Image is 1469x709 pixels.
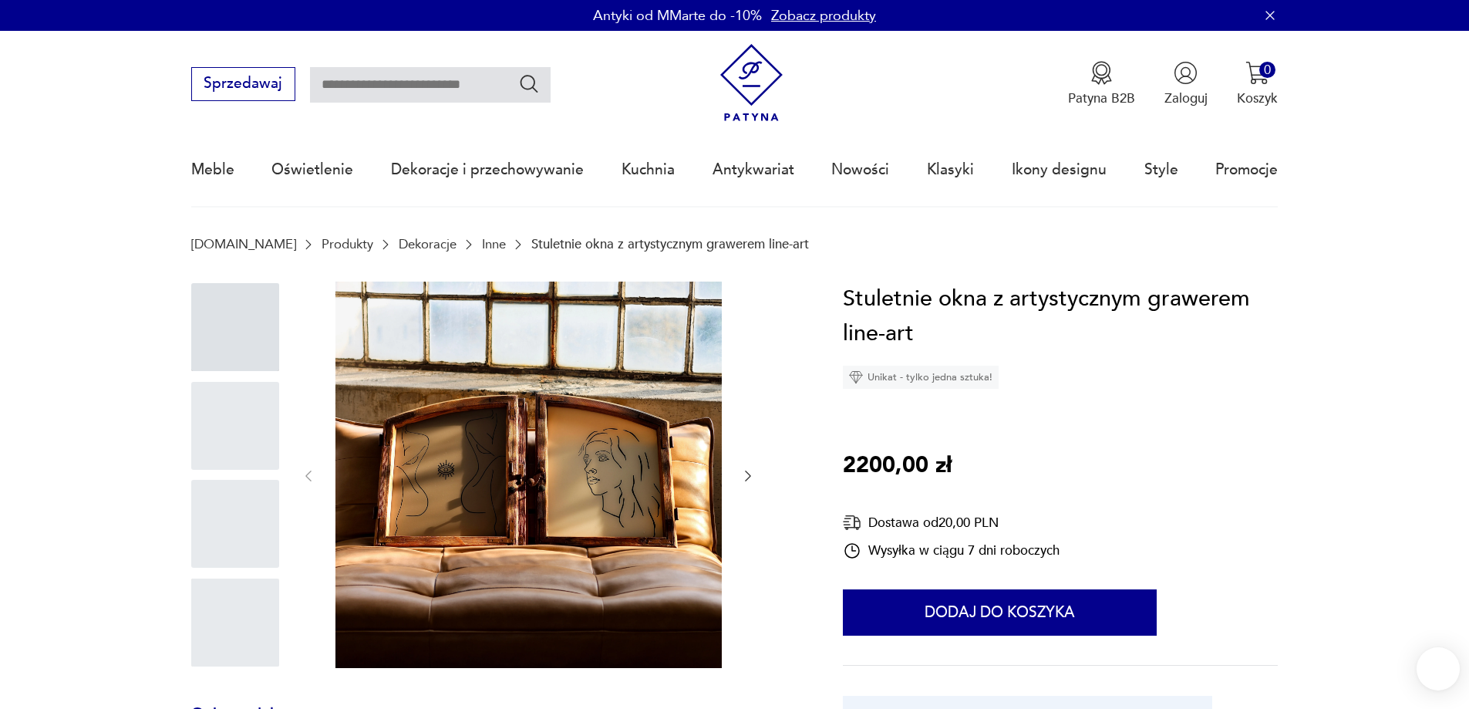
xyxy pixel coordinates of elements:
button: Szukaj [518,73,541,95]
button: Zaloguj [1164,61,1208,107]
img: Zdjęcie produktu Stuletnie okna z artystycznym grawerem line-art [335,282,722,668]
div: Dostawa od 20,00 PLN [843,513,1060,532]
a: Klasyki [927,134,974,205]
img: Patyna - sklep z meblami i dekoracjami vintage [713,44,790,122]
a: Nowości [831,134,889,205]
a: Sprzedawaj [191,79,295,91]
button: Dodaj do koszyka [843,589,1157,636]
a: Ikona medaluPatyna B2B [1068,61,1135,107]
a: Style [1144,134,1178,205]
p: Koszyk [1237,89,1278,107]
iframe: Smartsupp widget button [1417,647,1460,690]
a: Zobacz produkty [771,6,876,25]
p: Stuletnie okna z artystycznym grawerem line-art [531,237,809,252]
div: Unikat - tylko jedna sztuka! [843,366,999,389]
a: Kuchnia [622,134,675,205]
a: Ikony designu [1012,134,1107,205]
a: Dekoracje i przechowywanie [391,134,584,205]
img: Ikona dostawy [843,513,861,532]
a: Promocje [1215,134,1278,205]
a: Dekoracje [399,237,457,252]
a: Antykwariat [713,134,794,205]
div: Wysyłka w ciągu 7 dni roboczych [843,542,1060,560]
a: Oświetlenie [271,134,353,205]
img: Ikonka użytkownika [1174,61,1198,85]
p: Antyki od MMarte do -10% [593,6,762,25]
button: 0Koszyk [1237,61,1278,107]
button: Patyna B2B [1068,61,1135,107]
img: Ikona koszyka [1245,61,1269,85]
h1: Stuletnie okna z artystycznym grawerem line-art [843,282,1278,352]
a: Meble [191,134,234,205]
a: Produkty [322,237,373,252]
button: Sprzedawaj [191,67,295,101]
a: [DOMAIN_NAME] [191,237,296,252]
p: Zaloguj [1164,89,1208,107]
img: Ikona medalu [1090,61,1114,85]
a: Inne [482,237,506,252]
p: Patyna B2B [1068,89,1135,107]
p: 2200,00 zł [843,448,952,484]
img: Ikona diamentu [849,370,863,384]
div: 0 [1259,62,1275,78]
